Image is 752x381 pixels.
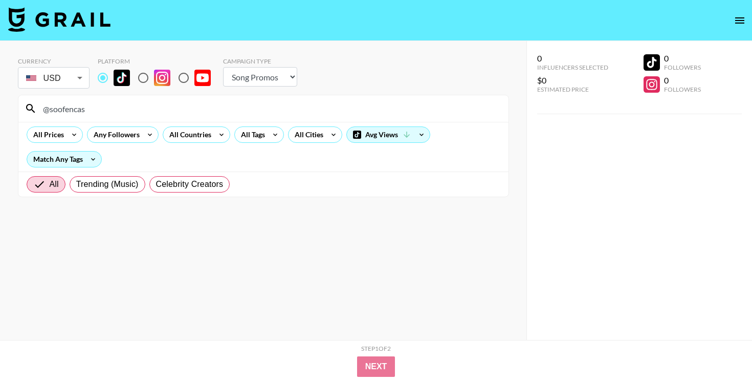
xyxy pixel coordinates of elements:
[114,70,130,86] img: TikTok
[27,152,101,167] div: Match Any Tags
[98,57,219,65] div: Platform
[361,345,391,352] div: Step 1 of 2
[76,178,139,190] span: Trending (Music)
[537,75,608,86] div: $0
[27,127,66,142] div: All Prices
[223,57,297,65] div: Campaign Type
[50,178,59,190] span: All
[664,53,701,63] div: 0
[18,57,90,65] div: Currency
[537,53,608,63] div: 0
[8,7,110,32] img: Grail Talent
[156,178,224,190] span: Celebrity Creators
[664,86,701,93] div: Followers
[37,100,502,117] input: Search by User Name
[729,10,750,31] button: open drawer
[347,127,430,142] div: Avg Views
[87,127,142,142] div: Any Followers
[20,69,87,87] div: USD
[701,330,740,369] iframe: Drift Widget Chat Controller
[357,356,395,377] button: Next
[235,127,267,142] div: All Tags
[537,86,608,93] div: Estimated Price
[289,127,325,142] div: All Cities
[664,63,701,71] div: Followers
[537,63,608,71] div: Influencers Selected
[664,75,701,86] div: 0
[163,127,213,142] div: All Countries
[194,70,211,86] img: YouTube
[154,70,170,86] img: Instagram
